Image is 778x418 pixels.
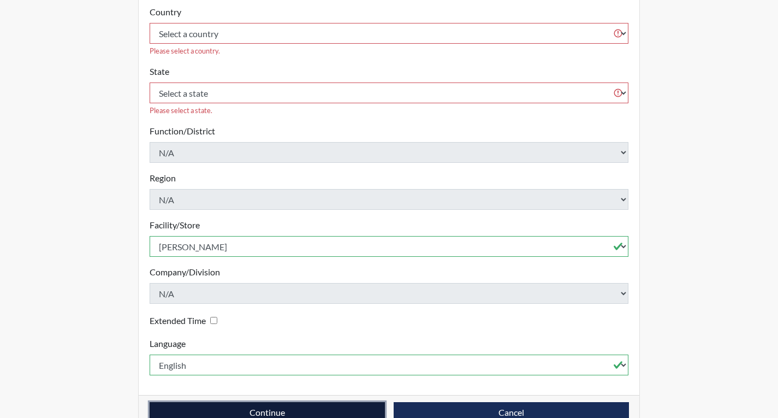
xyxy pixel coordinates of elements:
[150,313,222,328] div: Checking this box will provide the interviewee with an accomodation of extra time to answer each ...
[150,5,181,19] label: Country
[150,172,176,185] label: Region
[150,125,215,138] label: Function/District
[150,65,169,78] label: State
[150,337,186,350] label: Language
[150,46,629,56] div: Please select a country.
[150,105,629,116] div: Please select a state.
[150,266,220,279] label: Company/Division
[150,314,206,327] label: Extended Time
[150,219,200,232] label: Facility/Store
